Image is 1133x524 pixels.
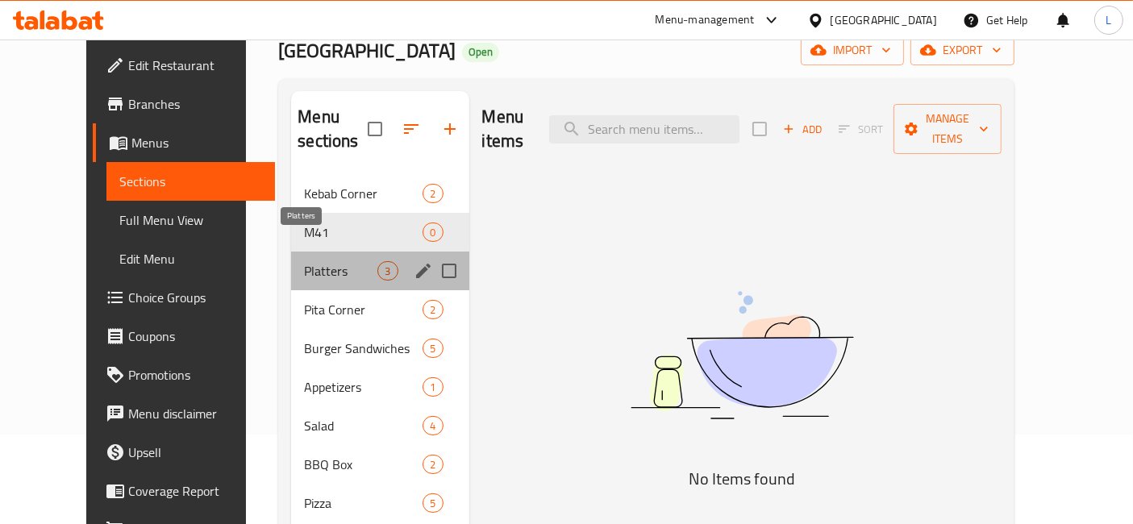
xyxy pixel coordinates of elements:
span: Sort items [828,117,893,142]
span: Full Menu View [119,210,263,230]
span: 3 [378,264,397,279]
span: M41 [304,222,423,242]
span: Burger Sandwiches [304,339,423,358]
span: Upsell [128,443,263,462]
button: Manage items [893,104,1002,154]
button: Add section [431,110,469,148]
div: items [423,222,443,242]
span: Coupons [128,326,263,346]
span: 0 [423,225,442,240]
span: 1 [423,380,442,395]
div: items [423,416,443,435]
a: Sections [106,162,276,201]
a: Menus [93,123,276,162]
div: Pizza5 [291,484,469,522]
div: items [423,455,443,474]
a: Promotions [93,356,276,394]
span: import [814,40,891,60]
a: Coupons [93,317,276,356]
span: Branches [128,94,263,114]
span: Pita Corner [304,300,423,319]
h2: Menu sections [298,105,367,153]
span: Coverage Report [128,481,263,501]
div: items [423,184,443,203]
button: edit [411,259,435,283]
a: Edit Restaurant [93,46,276,85]
span: BBQ Box [304,455,423,474]
span: 5 [423,496,442,511]
a: Menu disclaimer [93,394,276,433]
div: [GEOGRAPHIC_DATA] [831,11,937,29]
span: 2 [423,186,442,202]
a: Coverage Report [93,472,276,510]
span: 2 [423,457,442,472]
span: Menus [131,133,263,152]
img: dish.svg [540,248,943,462]
div: BBQ Box2 [291,445,469,484]
span: Platters [304,261,377,281]
div: M410 [291,213,469,252]
div: items [423,493,443,513]
div: Appetizers1 [291,368,469,406]
span: Kebab Corner [304,184,423,203]
span: 5 [423,341,442,356]
h2: Menu items [482,105,531,153]
span: Manage items [906,109,989,149]
span: Salad [304,416,423,435]
div: items [423,300,443,319]
div: Pita Corner2 [291,290,469,329]
span: Appetizers [304,377,423,397]
button: Add [777,117,828,142]
button: export [910,35,1014,65]
span: Edit Restaurant [128,56,263,75]
div: Menu-management [656,10,755,30]
a: Branches [93,85,276,123]
span: Sections [119,172,263,191]
a: Edit Menu [106,239,276,278]
span: export [923,40,1002,60]
div: items [377,261,398,281]
span: 2 [423,302,442,318]
a: Full Menu View [106,201,276,239]
span: Menu disclaimer [128,404,263,423]
div: Open [462,43,499,62]
span: L [1106,11,1111,29]
span: Choice Groups [128,288,263,307]
a: Upsell [93,433,276,472]
span: Pizza [304,493,423,513]
h5: No Items found [540,466,943,492]
div: Salad4 [291,406,469,445]
div: Burger Sandwiches5 [291,329,469,368]
span: Select all sections [358,112,392,146]
span: Add [781,120,824,139]
div: Kebab Corner2 [291,174,469,213]
span: Add item [777,117,828,142]
span: Edit Menu [119,249,263,268]
div: Platters3edit [291,252,469,290]
button: import [801,35,904,65]
input: search [549,115,739,143]
span: Sort sections [392,110,431,148]
a: Choice Groups [93,278,276,317]
div: items [423,377,443,397]
span: [GEOGRAPHIC_DATA] [278,32,456,69]
span: Promotions [128,365,263,385]
span: 4 [423,418,442,434]
span: Open [462,45,499,59]
div: items [423,339,443,358]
